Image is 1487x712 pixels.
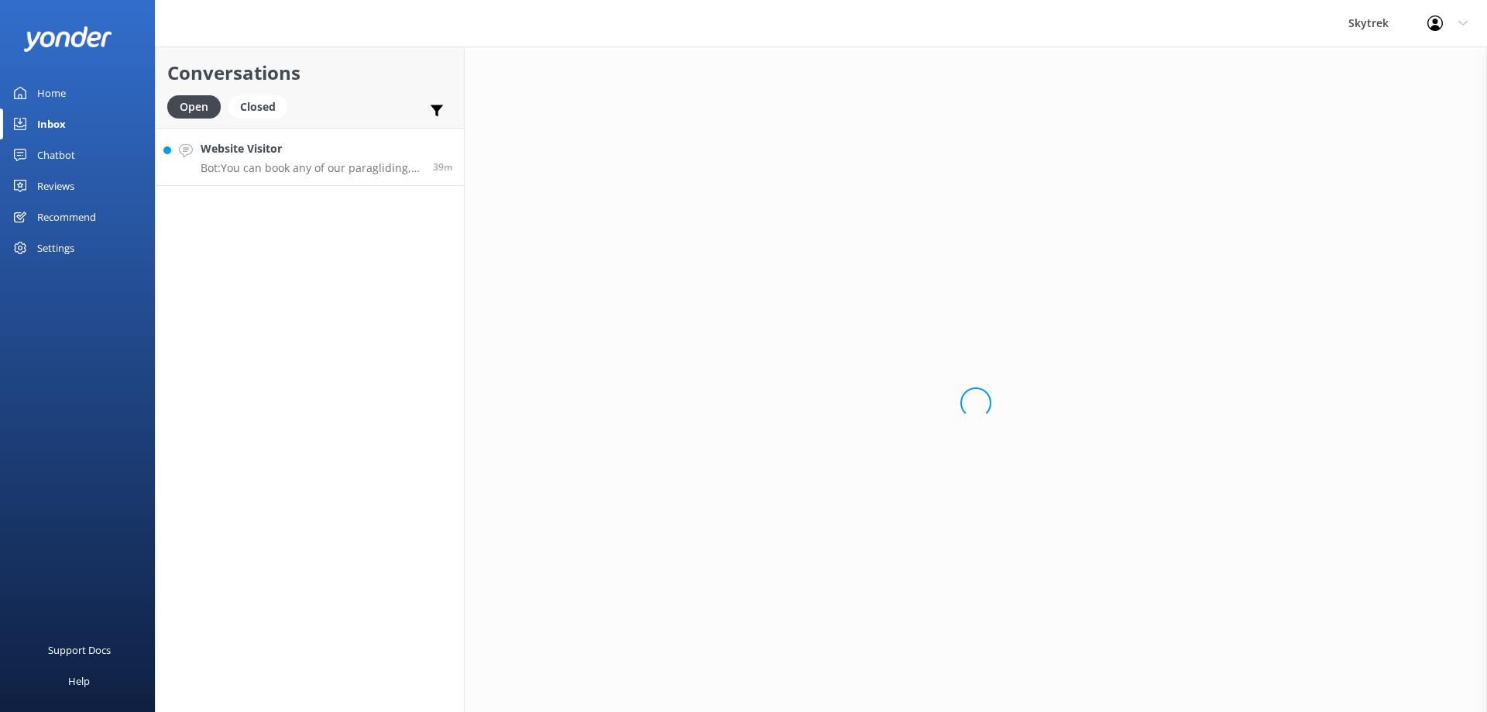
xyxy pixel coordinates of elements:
[23,26,112,52] img: yonder-white-logo.png
[201,161,421,175] p: Bot: You can book any of our paragliding, hang gliding, shuttles, or combo deals online by clicki...
[37,108,66,139] div: Inbox
[167,98,228,115] a: Open
[37,139,75,170] div: Chatbot
[167,95,221,119] div: Open
[228,95,287,119] div: Closed
[48,635,111,666] div: Support Docs
[433,160,452,174] span: Aug 23 2025 02:49pm (UTC +12:00) Pacific/Auckland
[228,98,295,115] a: Closed
[156,128,464,186] a: Website VisitorBot:You can book any of our paragliding, hang gliding, shuttles, or combo deals on...
[37,232,74,263] div: Settings
[201,140,421,157] h4: Website Visitor
[37,77,66,108] div: Home
[68,666,90,697] div: Help
[37,170,74,201] div: Reviews
[167,58,452,88] h2: Conversations
[37,201,96,232] div: Recommend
